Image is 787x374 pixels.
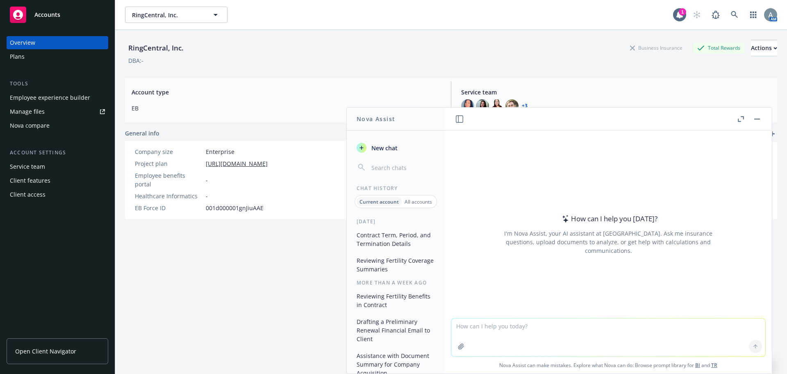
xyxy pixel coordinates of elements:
[135,192,202,200] div: Healthcare Informatics
[10,36,35,49] div: Overview
[206,147,234,156] span: Enterprise
[132,11,203,19] span: RingCentral, Inc.
[132,88,441,96] span: Account type
[767,129,777,139] a: add
[135,159,202,168] div: Project plan
[347,218,445,225] div: [DATE]
[353,289,438,312] button: Reviewing Fertility Benefits in Contract
[132,104,441,112] span: EB
[10,174,50,187] div: Client features
[7,174,108,187] a: Client features
[560,213,657,224] div: How can I help you [DATE]?
[7,119,108,132] a: Nova compare
[461,99,474,112] img: photo
[125,7,227,23] button: RingCentral, Inc.
[7,160,108,173] a: Service team
[370,162,435,173] input: Search chats
[711,362,717,369] a: TR
[7,91,108,104] a: Employee experience builder
[7,80,108,88] div: Tools
[751,40,777,56] button: Actions
[7,188,108,201] a: Client access
[206,176,208,184] span: -
[10,119,50,132] div: Nova compare
[206,159,268,168] a: [URL][DOMAIN_NAME]
[505,99,519,112] img: photo
[726,7,743,23] a: Search
[745,7,762,23] a: Switch app
[206,192,208,200] span: -
[353,254,438,276] button: Reviewing Fertility Coverage Summaries
[135,147,202,156] div: Company size
[491,99,504,112] img: photo
[206,204,264,212] span: 001d000001gnJiuAAE
[125,129,159,138] span: General info
[707,7,724,23] a: Report a Bug
[764,8,777,21] img: photo
[353,228,438,250] button: Contract Term, Period, and Termination Details
[7,3,108,26] a: Accounts
[359,198,399,205] p: Current account
[461,88,771,96] span: Service team
[695,362,700,369] a: BI
[679,8,686,16] div: 1
[353,140,438,155] button: New chat
[10,50,25,63] div: Plans
[626,43,687,53] div: Business Insurance
[128,56,143,65] div: DBA: -
[7,149,108,157] div: Account settings
[693,43,744,53] div: Total Rewards
[15,347,76,356] span: Open Client Navigator
[10,105,45,118] div: Manage files
[10,188,45,201] div: Client access
[448,357,769,374] span: Nova Assist can make mistakes. Explore what Nova can do: Browse prompt library for and
[347,279,445,286] div: More than a week ago
[135,204,202,212] div: EB Force ID
[7,50,108,63] a: Plans
[493,229,723,255] div: I'm Nova Assist, your AI assistant at [GEOGRAPHIC_DATA]. Ask me insurance questions, upload docum...
[10,91,90,104] div: Employee experience builder
[522,103,528,108] a: +3
[370,144,398,152] span: New chat
[135,171,202,188] div: Employee benefits portal
[476,99,489,112] img: photo
[10,160,45,173] div: Service team
[405,198,432,205] p: All accounts
[353,315,438,346] button: Drafting a Preliminary Renewal Financial Email to Client
[347,185,445,192] div: Chat History
[7,36,108,49] a: Overview
[357,115,395,123] h1: Nova Assist
[689,7,705,23] a: Start snowing
[34,11,60,18] span: Accounts
[125,43,187,53] div: RingCentral, Inc.
[7,105,108,118] a: Manage files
